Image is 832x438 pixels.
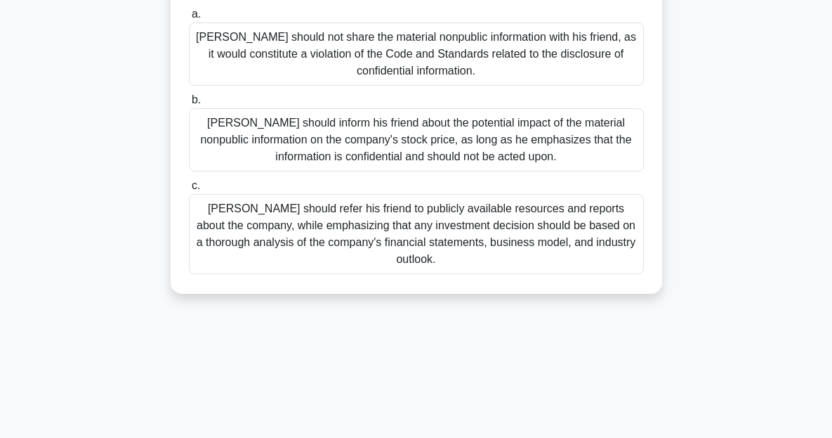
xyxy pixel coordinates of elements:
[192,8,201,20] span: a.
[189,22,644,86] div: [PERSON_NAME] should not share the material nonpublic information with his friend, as it would co...
[192,94,201,105] span: b.
[189,194,644,274] div: [PERSON_NAME] should refer his friend to publicly available resources and reports about the compa...
[192,179,200,191] span: c.
[189,108,644,172] div: [PERSON_NAME] should inform his friend about the potential impact of the material nonpublic infor...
